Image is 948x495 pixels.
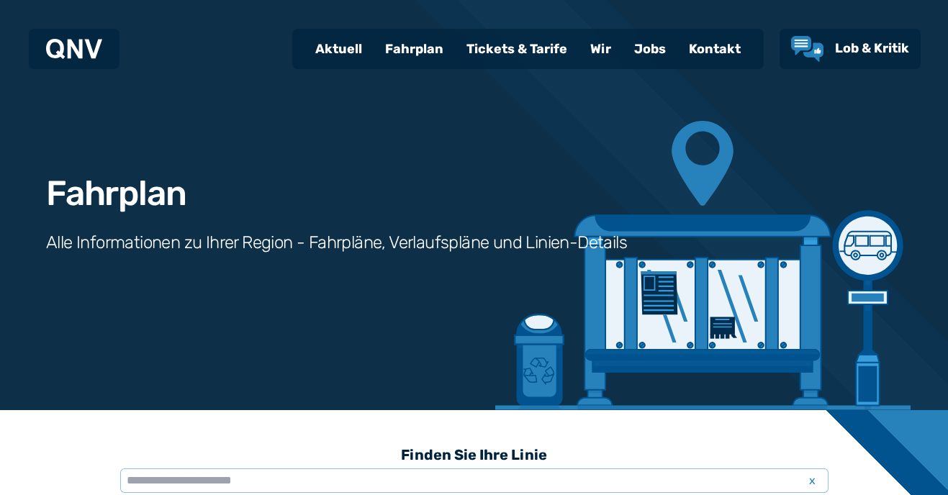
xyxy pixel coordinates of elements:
[791,36,909,62] a: Lob & Kritik
[46,176,186,211] h1: Fahrplan
[304,30,374,68] a: Aktuell
[835,40,909,56] span: Lob & Kritik
[623,30,677,68] a: Jobs
[120,439,829,471] h3: Finden Sie Ihre Linie
[374,30,455,68] a: Fahrplan
[803,472,823,489] span: x
[455,30,579,68] a: Tickets & Tarife
[677,30,752,68] a: Kontakt
[579,30,623,68] a: Wir
[46,39,102,59] img: QNV Logo
[46,35,102,63] a: QNV Logo
[46,231,627,254] h3: Alle Informationen zu Ihrer Region - Fahrpläne, Verlaufspläne und Linien-Details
